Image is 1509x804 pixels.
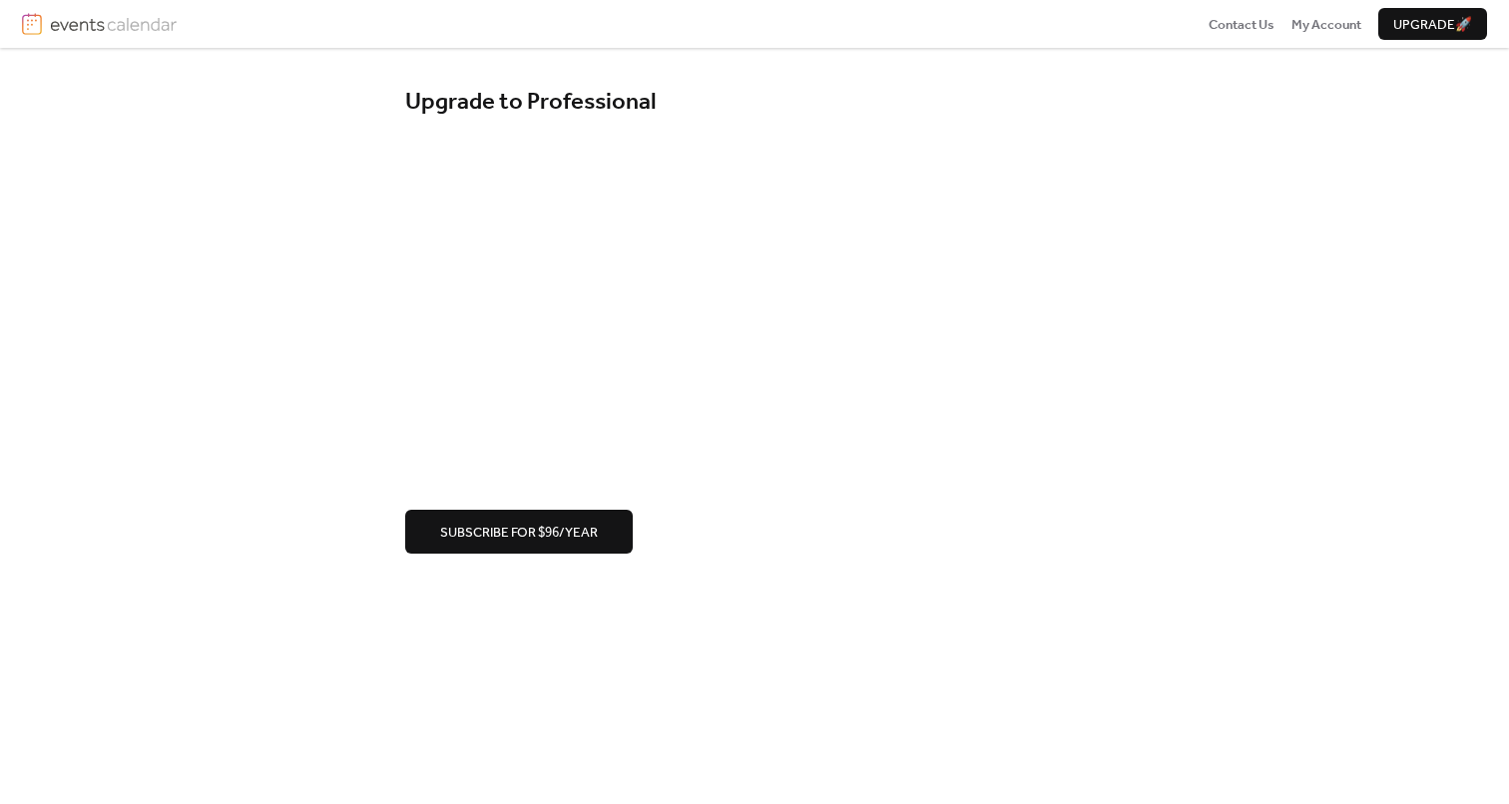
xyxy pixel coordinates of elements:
span: Contact Us [1209,15,1274,35]
a: Contact Us [1209,14,1274,34]
button: Subscribe for $96/year [405,510,633,554]
iframe: Secure payment input frame [401,144,1108,484]
span: My Account [1291,15,1361,35]
img: logotype [50,13,177,35]
img: logo [22,13,42,35]
div: Upgrade to Professional [405,88,1104,118]
a: My Account [1291,14,1361,34]
span: Upgrade 🚀 [1393,15,1472,35]
span: Subscribe for $96/year [440,523,598,543]
button: Upgrade🚀 [1378,8,1487,40]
